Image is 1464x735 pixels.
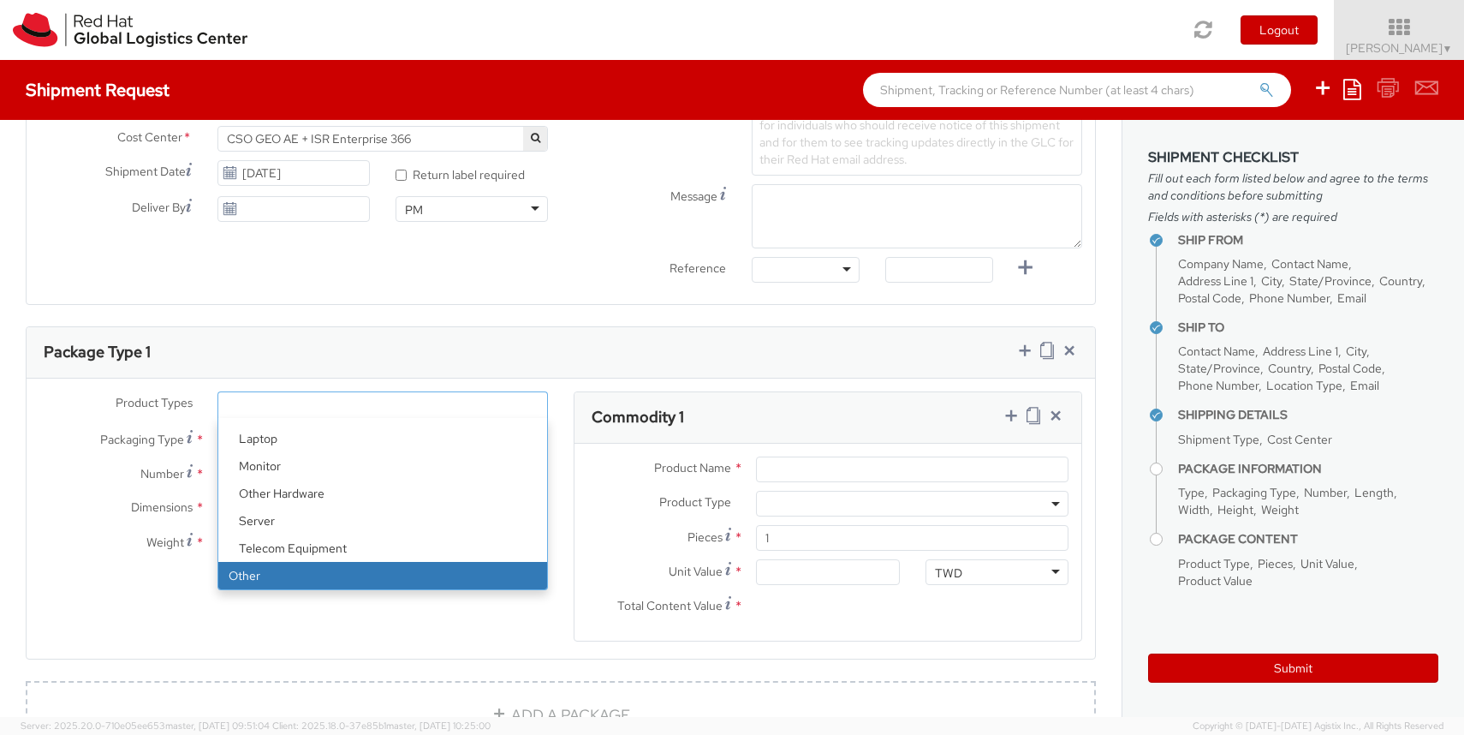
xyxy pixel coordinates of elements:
img: rh-logistics-00dfa346123c4ec078e1.svg [13,13,247,47]
span: Number [1304,485,1347,500]
span: Email [1350,378,1379,393]
span: Number [140,466,184,481]
span: Total Content Value [617,598,723,613]
span: Company Name [1178,256,1264,272]
li: Hardware [218,370,547,562]
h3: Shipment Checklist [1148,150,1438,165]
h4: Package Information [1178,463,1438,475]
div: PM [405,201,423,218]
span: Dimensions [131,499,193,515]
li: Server [229,507,547,535]
span: Contact Name [1271,256,1348,272]
li: Monitor [229,452,547,480]
span: Phone Number [1249,290,1330,306]
li: Laptop [229,425,547,452]
label: Return label required [396,164,527,183]
span: CSO GEO AE + ISR Enterprise 366 [227,131,539,146]
span: City [1261,273,1282,289]
span: Address Line 1 [1178,273,1253,289]
span: Shipment Type [1178,432,1259,447]
span: Client: 2025.18.0-37e85b1 [272,720,491,732]
input: Return label required [396,170,407,181]
span: master, [DATE] 09:51:04 [165,720,270,732]
span: Message [670,188,717,204]
span: Product Types [116,395,193,410]
h4: Shipping Details [1178,409,1438,421]
span: Phone Number [1178,378,1259,393]
span: Pieces [687,529,723,545]
span: City [1346,344,1366,359]
input: Shipment, Tracking or Reference Number (at least 4 chars) [863,73,1291,107]
span: [PERSON_NAME] [1346,40,1453,56]
li: Other Hardware [229,480,547,507]
h3: Commodity 1 [592,409,684,426]
span: Location Type [1266,378,1342,393]
span: Height [1217,502,1253,517]
span: Weight [1261,502,1299,517]
span: ▼ [1443,42,1453,56]
span: Contact Name [1178,344,1255,359]
span: Unit Value [1300,556,1354,571]
h4: Shipment Request [26,81,170,99]
span: Fill out each form listed below and agree to the terms and conditions before submitting [1148,170,1438,204]
span: Country [1379,273,1422,289]
span: Product Name [654,460,731,475]
span: Cost Center [1267,432,1332,447]
span: Packaging Type [1212,485,1296,500]
div: TWD [935,565,962,582]
span: Country [1268,361,1311,376]
li: Telecom Equipment [229,535,547,562]
span: Width [1178,502,1210,517]
button: Submit [1148,654,1438,683]
span: Product Type [1178,556,1250,571]
h3: Package Type 1 [44,344,151,361]
span: Copyright © [DATE]-[DATE] Agistix Inc., All Rights Reserved [1193,720,1443,733]
span: Pieces [1258,556,1293,571]
span: Postal Code [1178,290,1241,306]
span: master, [DATE] 10:25:00 [386,720,491,732]
span: Email [1337,290,1366,306]
span: Weight [146,535,184,550]
span: Length [1354,485,1394,500]
span: Shipment Date [105,163,186,181]
span: Packaging Type [100,432,184,447]
span: Fields with asterisks (*) are required [1148,208,1438,225]
span: Cost Center [117,128,182,148]
span: Address Line 1 [1263,344,1338,359]
h4: Package Content [1178,533,1438,546]
span: State/Province [1289,273,1372,289]
span: Product Type [659,494,731,510]
span: Type [1178,485,1205,500]
span: CSO GEO AE + ISR Enterprise 366 [217,126,548,152]
span: Reference [670,260,726,276]
span: Deliver By [132,199,186,217]
h4: Ship To [1178,321,1438,334]
button: Logout [1241,15,1318,45]
li: Other [218,562,547,589]
span: Unit Value [669,564,723,579]
span: Product Value [1178,573,1253,589]
span: Server: 2025.20.0-710e05ee653 [21,720,270,732]
span: Postal Code [1318,361,1382,376]
h4: Ship From [1178,234,1438,247]
span: State/Province [1178,361,1260,376]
